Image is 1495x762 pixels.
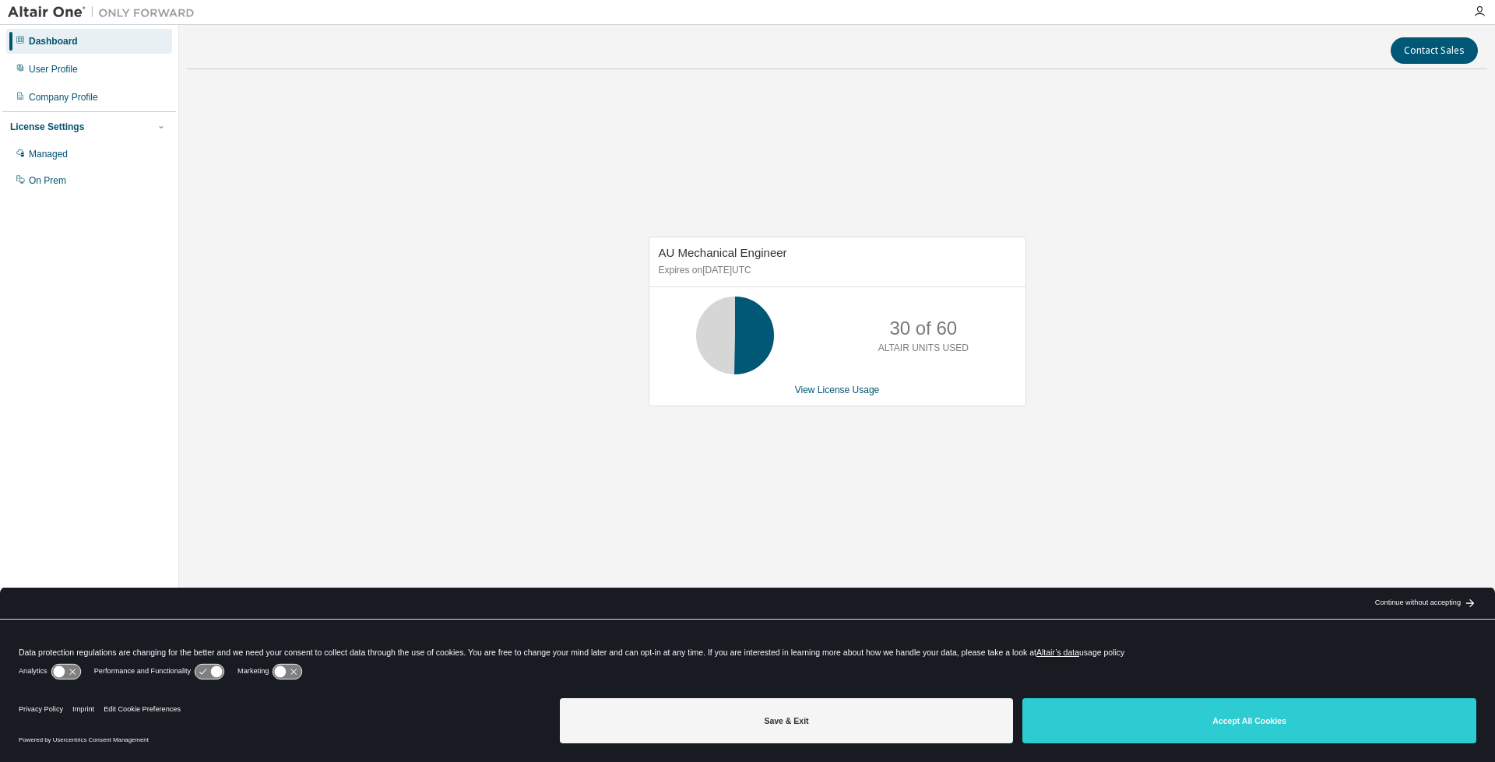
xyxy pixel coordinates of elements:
button: Contact Sales [1391,37,1478,64]
div: Managed [29,148,68,160]
img: Altair One [8,5,202,20]
a: View License Usage [795,385,880,395]
p: Expires on [DATE] UTC [659,264,1012,277]
div: Dashboard [29,35,78,47]
p: 30 of 60 [889,315,957,342]
p: ALTAIR UNITS USED [878,342,969,355]
span: AU Mechanical Engineer [659,246,787,259]
div: User Profile [29,63,78,75]
div: On Prem [29,174,66,187]
div: Company Profile [29,91,98,104]
div: License Settings [10,121,84,133]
